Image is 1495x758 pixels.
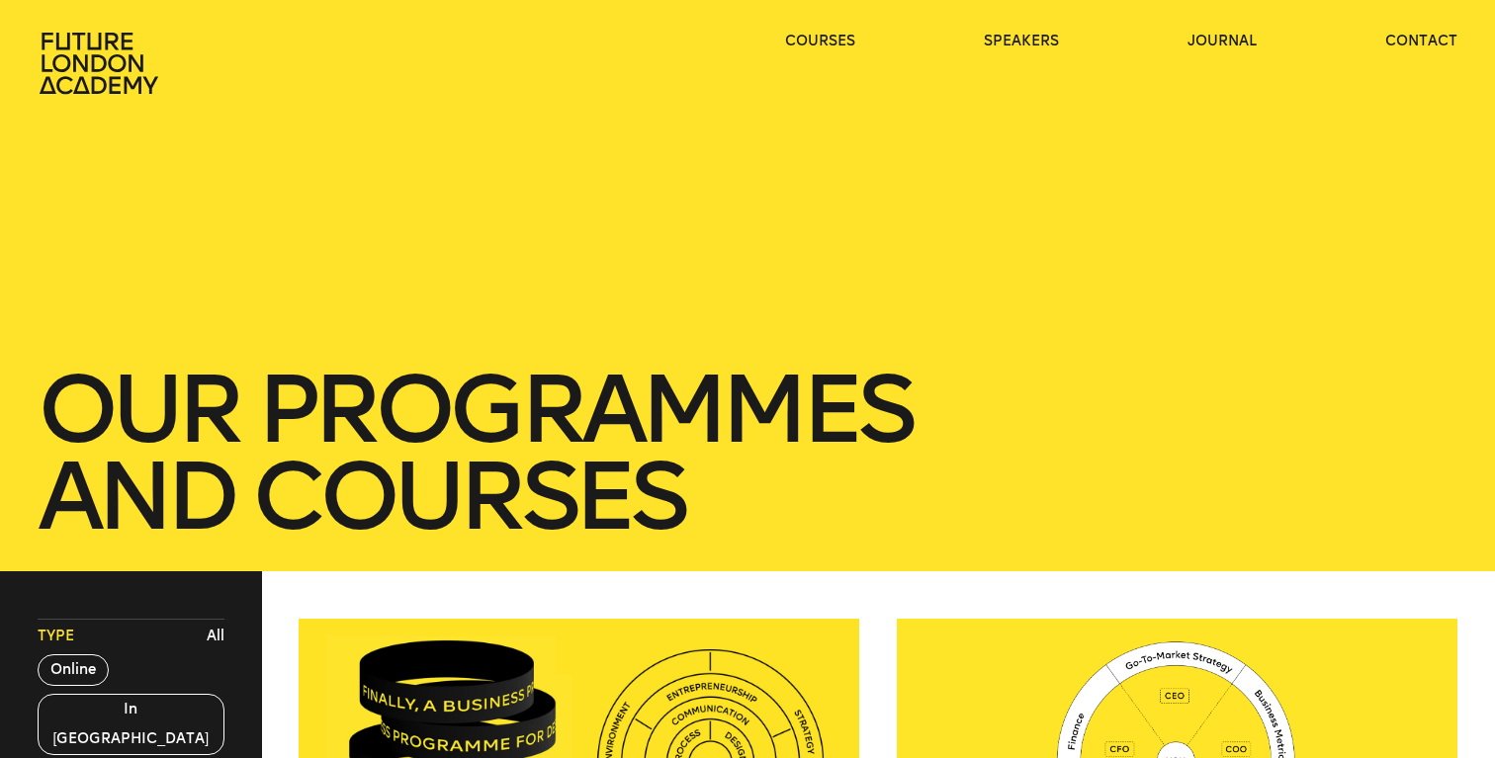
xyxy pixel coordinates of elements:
[785,32,855,51] a: courses
[38,654,109,686] button: Online
[38,627,74,646] span: Type
[984,32,1059,51] a: speakers
[38,366,1457,540] h1: our Programmes and courses
[38,694,224,755] button: In [GEOGRAPHIC_DATA]
[202,622,229,651] button: All
[1385,32,1457,51] a: contact
[1187,32,1257,51] a: journal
